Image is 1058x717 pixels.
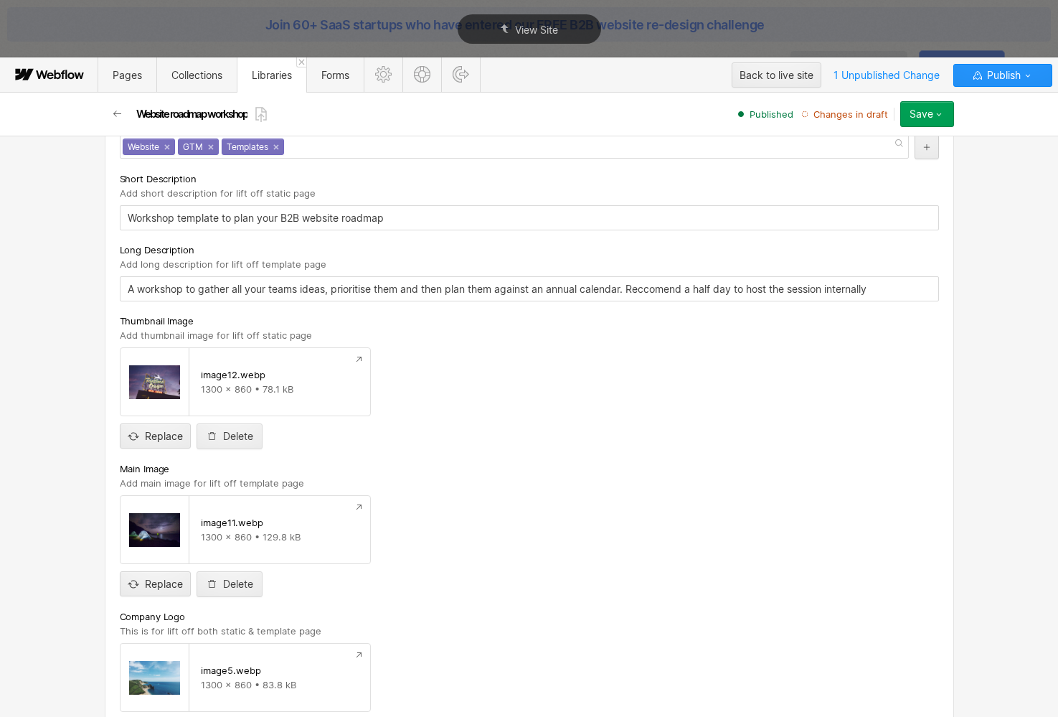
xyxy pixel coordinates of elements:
[984,65,1021,86] span: Publish
[252,69,292,81] span: Libraries
[136,107,247,121] h2: Website roadmap workshop
[223,431,253,442] div: Delete
[129,652,180,703] img: 67f9332e40df54b9155ee3b8_image5.webp
[201,665,261,676] div: image5.webp
[347,496,370,519] a: Preview file
[900,101,954,127] button: Save
[120,625,321,637] span: This is for lift off both static & template page
[910,108,933,120] div: Save
[120,610,186,623] span: Company Logo
[827,64,946,86] span: 1 Unpublished Change
[750,108,793,121] span: Published
[120,314,194,327] span: Thumbnail Image
[222,139,284,155] div: Templates
[120,477,304,489] span: Add main image for lift off template page
[732,62,821,88] button: Back to live site
[208,144,214,150] a: ×
[296,57,306,67] a: Close 'Libraries' tab
[171,69,222,81] span: Collections
[201,679,359,690] div: 1300 x 860 • 83.8 kB
[123,139,175,155] div: Website
[178,139,219,155] div: GTM
[129,357,180,407] img: 67f9332e40df54b9155ee393_image12.webp
[515,24,558,36] span: View Site
[113,69,142,81] span: Pages
[120,258,326,270] span: Add long description for lift off template page
[120,329,312,341] span: Add thumbnail image for lift off static page
[347,348,370,371] a: Preview file
[201,531,359,543] div: 1300 x 860 • 129.8 kB
[201,383,359,395] div: 1300 x 860 • 78.1 kB
[197,423,263,449] button: Delete
[953,64,1052,87] button: Publish
[120,462,170,475] span: Main Image
[740,65,813,86] div: Back to live site
[347,644,370,667] a: Preview file
[223,578,253,590] div: Delete
[813,108,888,121] span: Changes in draft
[273,144,279,150] a: ×
[201,517,263,528] div: image11.webp
[129,505,180,555] img: 67f9332e40df54b9155ee3a9_image11.webp
[120,172,197,185] span: Short Description
[120,187,316,199] span: Add short description for lift off static page
[321,69,349,81] span: Forms
[201,369,265,380] div: image12.webp
[197,571,263,597] button: Delete
[120,243,194,256] span: Long Description
[164,144,170,150] a: ×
